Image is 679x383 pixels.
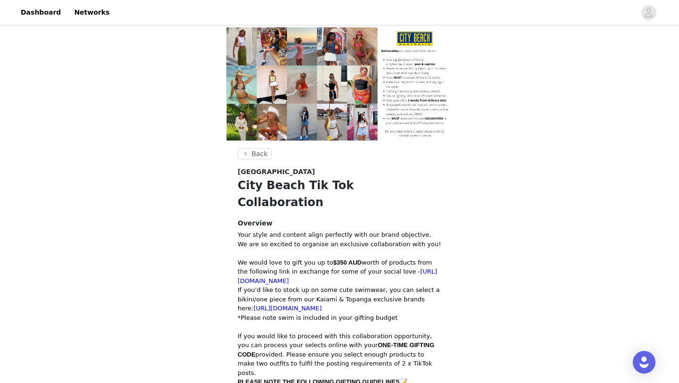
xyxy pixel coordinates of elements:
[238,259,432,275] span: We would love to gift you up to worth of products from the following link in exchange for some of...
[238,268,437,284] a: [URL][DOMAIN_NAME]
[238,341,434,358] span: ONE-TIME GIFTING CODE
[238,231,441,248] span: Your style and content align perfectly with our brand objective. We are so excited to organise an...
[633,351,655,374] div: Open Intercom Messenger
[238,314,397,321] span: *Please note swim is included in your gifting budget
[68,2,115,23] a: Networks
[644,5,653,20] div: avatar
[238,148,272,159] button: Back
[238,177,441,211] h1: City Beach Tik Tok Collaboration
[15,2,66,23] a: Dashboard
[238,218,441,228] h4: Overview
[333,259,362,266] span: $350 AUD
[238,286,439,312] span: If you’d like to stock up on some cute swimwear, you can select a bikini/one piece from our Kaiam...
[238,285,441,313] p: :
[254,305,322,312] a: [URL][DOMAIN_NAME]
[238,333,434,376] span: If you would like to proceed with this collaboration opportunity, you can process your selects on...
[238,167,315,177] span: [GEOGRAPHIC_DATA]
[226,27,453,141] img: campaign image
